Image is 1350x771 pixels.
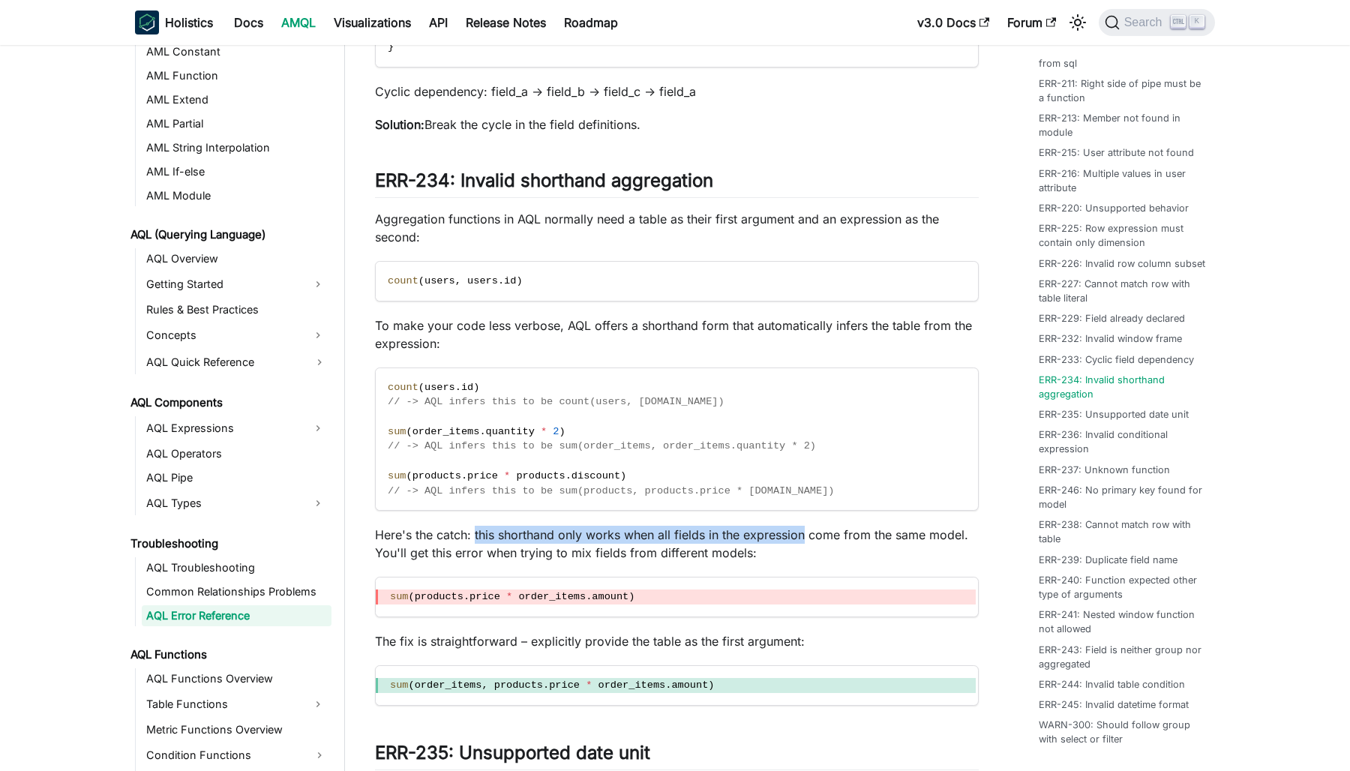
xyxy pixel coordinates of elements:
a: Condition Functions [142,743,331,767]
a: ERR-220: Unsupported behavior [1039,201,1189,215]
a: ERR-239: Duplicate field name [1039,553,1177,567]
span: products [415,591,463,602]
a: ERR-241: Nested window function not allowed [1039,607,1206,636]
span: } [388,41,394,52]
span: count [388,275,418,286]
span: price [469,591,500,602]
a: ERR-245: Invalid datetime format [1039,697,1189,712]
span: price [549,679,580,691]
span: . [665,679,671,691]
button: Expand sidebar category 'Table Functions' [304,692,331,716]
a: AMQL [272,10,325,34]
button: Switch between dark and light mode (currently light mode) [1066,10,1090,34]
span: ) [620,470,626,481]
a: AML Module [142,185,331,206]
span: . [543,679,549,691]
b: Holistics [165,13,213,31]
span: order_items [412,426,480,437]
a: ERR-232: Invalid window frame [1039,331,1182,346]
button: Expand sidebar category 'AQL Types' [304,491,331,515]
span: Search [1120,16,1171,29]
a: ERR-213: Member not found in module [1039,111,1206,139]
span: ( [408,591,414,602]
span: discount [571,470,620,481]
a: AML If-else [142,161,331,182]
span: . [479,426,485,437]
a: AQL Overview [142,248,331,269]
a: ERR-234: Invalid shorthand aggregation [1039,373,1206,401]
a: ERR-211: Right side of pipe must be a function [1039,76,1206,105]
a: AQL Components [126,392,331,413]
p: Cyclic dependency: field_a -> field_b -> field_c -> field_a [375,82,979,100]
a: ERR-240: Function expected other type of arguments [1039,573,1206,601]
a: AQL Functions [126,644,331,665]
a: ERR-237: Unknown function [1039,463,1170,477]
a: Visualizations [325,10,420,34]
a: AQL Expressions [142,416,304,440]
span: count [388,382,418,393]
button: Expand sidebar category 'AQL Expressions' [304,416,331,440]
kbd: K [1189,15,1204,28]
span: ( [418,382,424,393]
span: . [455,382,461,393]
span: products [412,470,461,481]
a: ERR-233: Cyclic field dependency [1039,352,1194,367]
a: Concepts [142,323,304,347]
a: ERR-235: Unsupported date unit [1039,407,1189,421]
span: products [516,470,565,481]
a: AQL Quick Reference [142,350,331,374]
button: Expand sidebar category 'Concepts' [304,323,331,347]
a: ERR-226: Invalid row column subset [1039,256,1205,271]
span: amount [671,679,708,691]
strong: Solution: [375,117,424,132]
span: // -> AQL infers this to be count(users, [DOMAIN_NAME]) [388,396,724,407]
a: ERR-216: Multiple values in user attribute [1039,166,1206,195]
span: ) [708,679,714,691]
a: AML Partial [142,113,331,134]
span: , [481,679,487,691]
a: AQL Error Reference [142,605,331,626]
a: ERR-236: Invalid conditional expression [1039,427,1206,456]
span: . [463,591,469,602]
span: . [461,470,467,481]
a: ERR-244: Invalid table condition [1039,677,1185,691]
a: ERR-215: User attribute not found [1039,145,1194,160]
p: Aggregation functions in AQL normally need a table as their first argument and an expression as t... [375,210,979,246]
a: Roadmap [555,10,627,34]
p: To make your code less verbose, AQL offers a shorthand form that automatically infers the table f... [375,316,979,352]
span: ) [516,275,522,286]
span: quantity [486,426,535,437]
a: AQL Functions Overview [142,668,331,689]
a: ERR-227: Cannot match row with table literal [1039,277,1206,305]
span: , [455,275,461,286]
a: AQL Pipe [142,467,331,488]
a: API [420,10,457,34]
a: ERR-246: No primary key found for model [1039,483,1206,511]
a: Table Functions [142,692,304,716]
span: // -> AQL infers this to be sum(order_items, order_items.quantity * 2) [388,440,816,451]
p: Break the cycle in the field definitions. [375,115,979,133]
span: order_items [415,679,482,691]
span: sum [390,591,408,602]
a: ERR-238: Cannot match row with table [1039,517,1206,546]
a: Rules & Best Practices [142,299,331,320]
h2: ERR-234: Invalid shorthand aggregation [375,169,979,198]
p: The fix is straightforward – explicitly provide the table as the first argument: [375,632,979,650]
span: id [461,382,473,393]
span: price [467,470,498,481]
span: ( [418,275,424,286]
button: Search (Ctrl+K) [1099,9,1215,36]
span: sum [388,426,406,437]
span: products [494,679,543,691]
a: Common Relationships Problems [142,581,331,602]
a: HolisticsHolistics [135,10,213,34]
span: ) [559,426,565,437]
a: ERR-229: Field already declared [1039,311,1185,325]
span: // -> AQL infers this to be sum(products, products.price * [DOMAIN_NAME]) [388,485,835,496]
a: WARN-300: Should follow group with select or filter [1039,718,1206,746]
span: . [498,275,504,286]
span: users [424,382,455,393]
span: ) [473,382,479,393]
a: AML Constant [142,41,331,62]
a: ERR-225: Row expression must contain only dimension [1039,221,1206,250]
